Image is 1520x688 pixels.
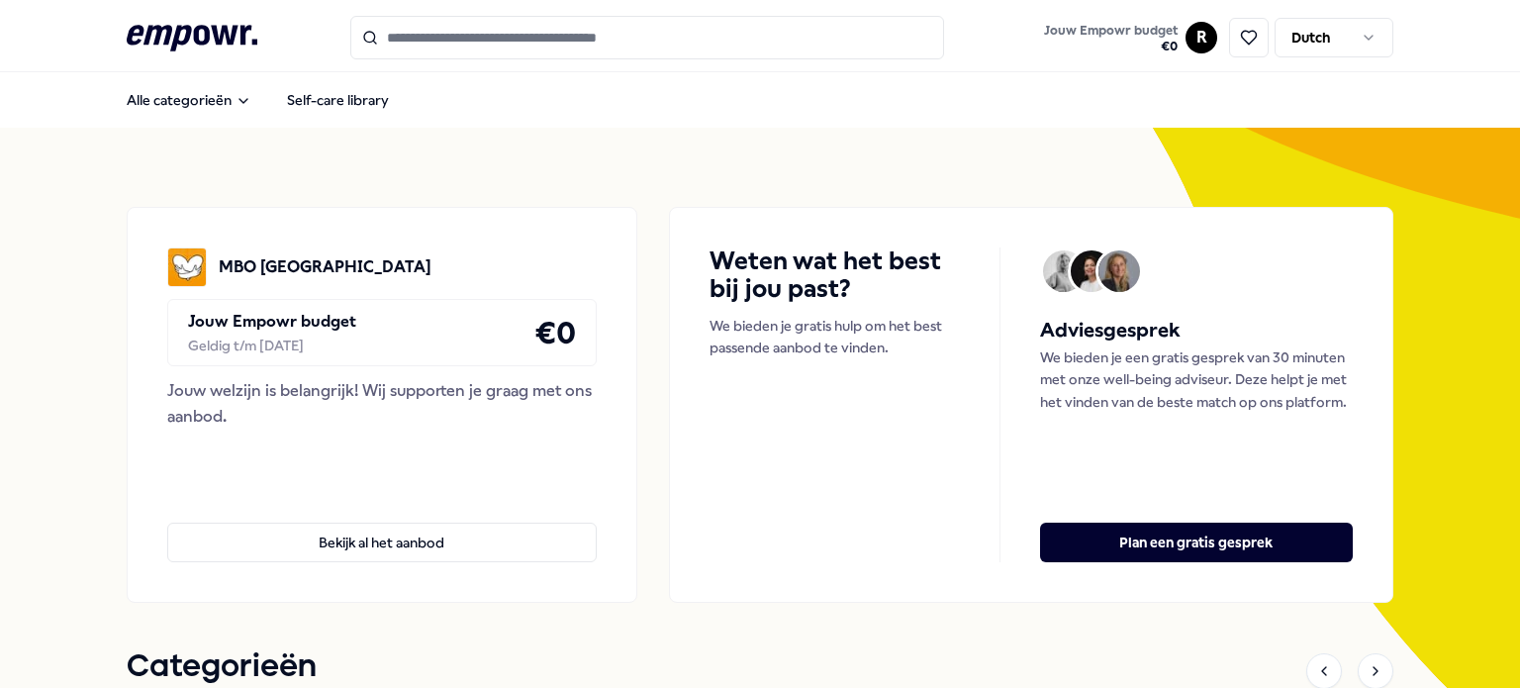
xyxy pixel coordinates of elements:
[1040,523,1353,562] button: Plan een gratis gesprek
[350,16,944,59] input: Search for products, categories or subcategories
[1040,315,1353,346] h5: Adviesgesprek
[1098,250,1140,292] img: Avatar
[167,378,597,429] div: Jouw welzijn is belangrijk! Wij supporten je graag met ons aanbod.
[1044,39,1178,54] span: € 0
[1044,23,1178,39] span: Jouw Empowr budget
[111,80,405,120] nav: Main
[188,335,356,356] div: Geldig t/m [DATE]
[167,247,207,287] img: MBO Amersfoort
[1036,17,1186,58] a: Jouw Empowr budget€0
[1071,250,1112,292] img: Avatar
[1186,22,1217,53] button: R
[111,80,267,120] button: Alle categorieën
[1040,19,1182,58] button: Jouw Empowr budget€0
[167,523,597,562] button: Bekijk al het aanbod
[534,308,576,357] h4: € 0
[219,254,431,280] p: MBO [GEOGRAPHIC_DATA]
[710,247,960,303] h4: Weten wat het best bij jou past?
[710,315,960,359] p: We bieden je gratis hulp om het best passende aanbod te vinden.
[271,80,405,120] a: Self-care library
[1043,250,1085,292] img: Avatar
[167,491,597,562] a: Bekijk al het aanbod
[1040,346,1353,413] p: We bieden je een gratis gesprek van 30 minuten met onze well-being adviseur. Deze helpt je met he...
[188,309,356,335] p: Jouw Empowr budget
